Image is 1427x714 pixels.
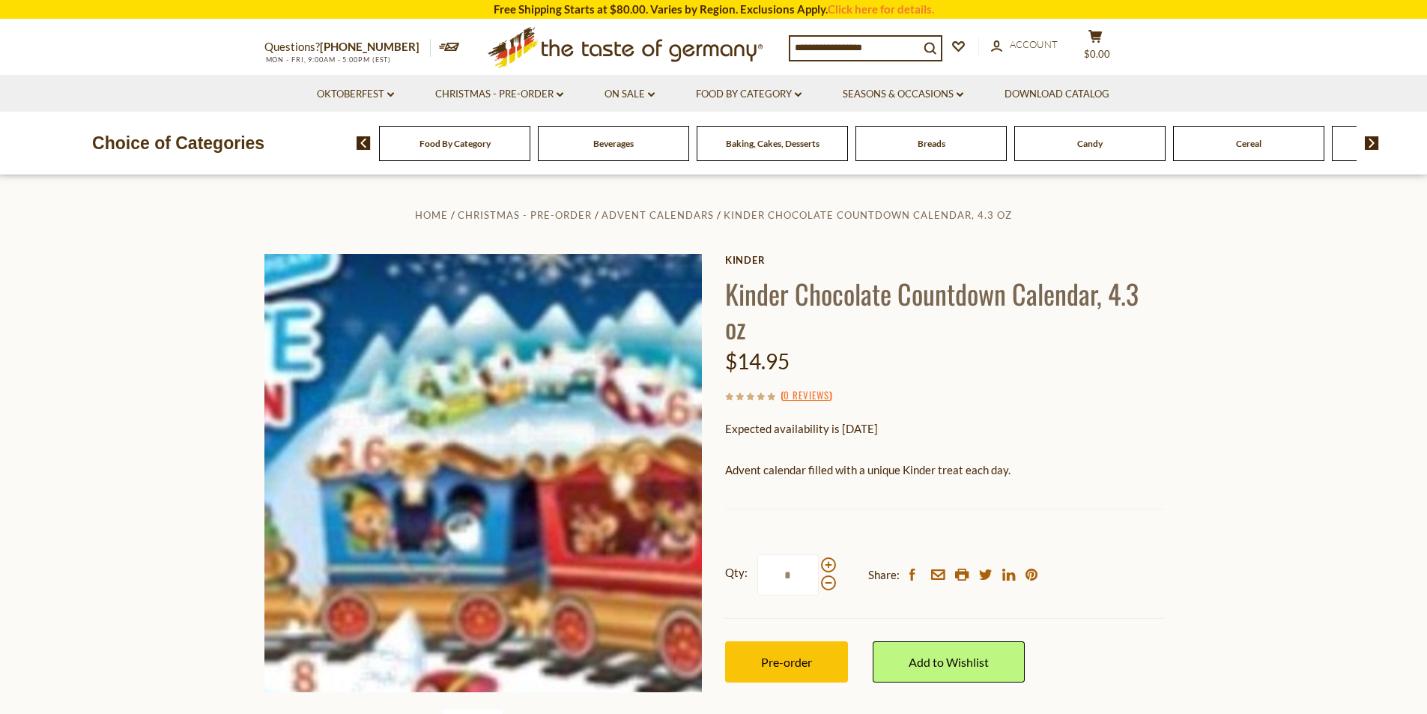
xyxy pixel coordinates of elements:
h1: Kinder Chocolate Countdown Calendar, 4.3 oz [725,276,1163,344]
a: Food By Category [696,86,802,103]
a: Food By Category [419,138,491,149]
a: Breads [918,138,945,149]
a: Download Catalog [1005,86,1109,103]
span: Pre-order [761,655,812,669]
a: On Sale [605,86,655,103]
p: Questions? [264,37,431,57]
a: Kinder [725,254,1163,266]
img: next arrow [1365,136,1379,150]
span: $0.00 [1084,48,1110,60]
a: 0 Reviews [784,387,829,404]
a: Add to Wishlist [873,641,1025,683]
a: Advent Calendars [602,209,714,221]
button: $0.00 [1073,29,1118,67]
input: Qty: [757,554,819,596]
p: Expected availability is [DATE] [725,420,1163,438]
a: Account [991,37,1058,53]
img: previous arrow [357,136,371,150]
span: Share: [868,566,900,584]
a: Candy [1077,138,1103,149]
a: Seasons & Occasions [843,86,963,103]
a: Christmas - PRE-ORDER [435,86,563,103]
a: Christmas - PRE-ORDER [458,209,592,221]
p: Advent calendar filled with a unique Kinder treat each day. [725,461,1163,479]
a: Home [415,209,448,221]
img: Kinder Chocolate Countdown Calendar [264,254,703,692]
span: MON - FRI, 9:00AM - 5:00PM (EST) [264,55,392,64]
span: $14.95 [725,348,790,374]
strong: Qty: [725,563,748,582]
a: Beverages [593,138,634,149]
button: Pre-order [725,641,848,683]
a: Cereal [1236,138,1261,149]
span: ( ) [781,387,832,402]
a: Oktoberfest [317,86,394,103]
span: Account [1010,38,1058,50]
a: [PHONE_NUMBER] [320,40,419,53]
a: Kinder Chocolate Countdown Calendar, 4.3 oz [724,209,1012,221]
a: Click here for details. [828,2,934,16]
a: Baking, Cakes, Desserts [726,138,819,149]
